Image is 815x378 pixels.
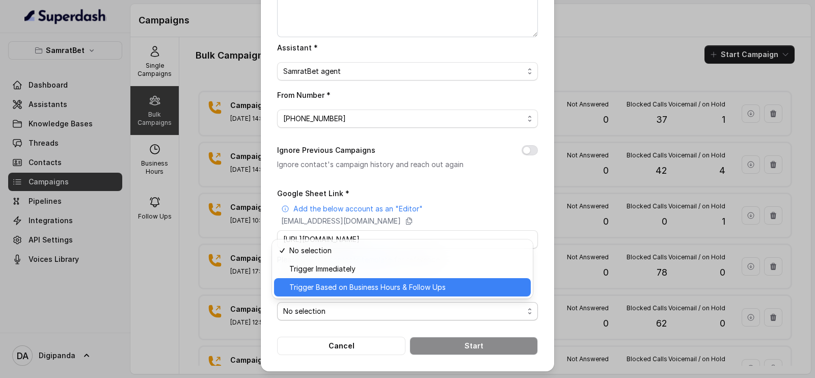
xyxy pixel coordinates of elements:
[289,281,525,293] span: Trigger Based on Business Hours & Follow Ups
[289,245,525,257] span: No selection
[289,263,525,275] span: Trigger Immediately
[283,305,524,317] span: No selection
[277,302,538,320] button: No selection
[272,239,533,299] div: No selection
